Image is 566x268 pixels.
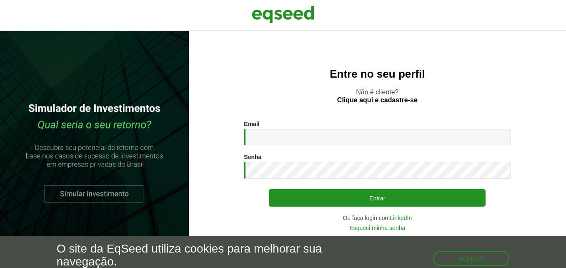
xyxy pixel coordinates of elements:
[269,189,486,207] button: Entrar
[244,215,511,221] div: Ou faça login com
[244,154,261,160] label: Senha
[205,68,549,80] h2: Entre no seu perfil
[337,97,418,104] a: Clique aqui e cadastre-se
[205,88,549,104] p: Não é cliente?
[252,4,314,25] img: EqSeed Logo
[349,225,405,231] a: Esqueci minha senha
[390,215,412,221] a: LinkedIn
[244,121,259,127] label: Email
[433,251,510,266] button: Aceitar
